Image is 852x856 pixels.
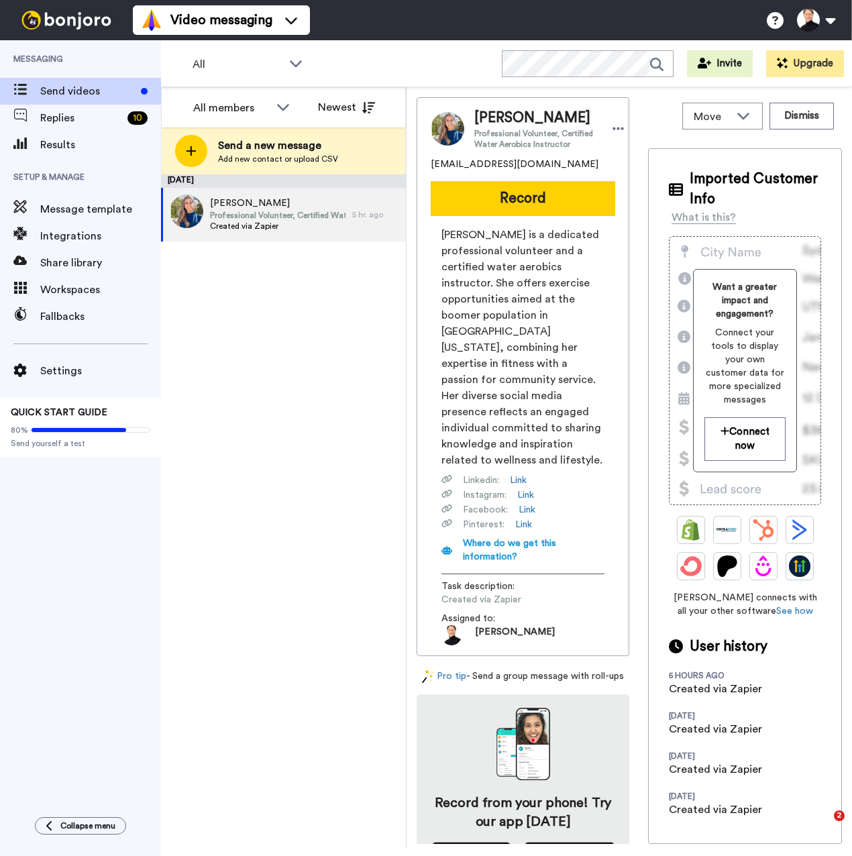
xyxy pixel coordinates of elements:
[463,488,507,502] span: Instagram :
[40,110,122,126] span: Replies
[218,138,338,154] span: Send a new message
[11,425,28,435] span: 80%
[716,555,738,577] img: Patreon
[694,109,730,125] span: Move
[40,255,161,271] span: Share library
[669,591,821,618] span: [PERSON_NAME] connects with all your other software
[753,555,774,577] img: Drip
[789,519,810,541] img: ActiveCampaign
[210,210,345,221] span: Professional Volunteer, Certified Water Aerobics Instructor
[669,721,762,737] div: Created via Zapier
[170,195,203,228] img: 48990793-4ebc-4010-9b60-cee120108da3.jpg
[690,169,821,209] span: Imported Customer Info
[441,580,535,593] span: Task description :
[210,221,345,231] span: Created via Zapier
[669,710,756,721] div: [DATE]
[463,474,499,487] span: Linkedin :
[40,309,161,325] span: Fallbacks
[463,503,508,517] span: Facebook :
[753,519,774,541] img: Hubspot
[475,625,555,645] span: [PERSON_NAME]
[430,794,616,831] h4: Record from your phone! Try our app [DATE]
[422,670,466,684] a: Pro tip
[40,363,161,379] span: Settings
[672,209,736,225] div: What is this?
[441,612,535,625] span: Assigned to:
[510,474,527,487] a: Link
[680,555,702,577] img: ConvertKit
[16,11,117,30] img: bj-logo-header-white.svg
[680,519,702,541] img: Shopify
[218,154,338,164] span: Add new contact or upload CSV
[496,708,550,780] img: download
[669,761,762,778] div: Created via Zapier
[669,681,762,697] div: Created via Zapier
[431,112,464,146] img: Image of Sara Demolina
[161,174,406,188] div: [DATE]
[669,802,762,818] div: Created via Zapier
[769,103,834,129] button: Dismiss
[193,100,270,116] div: All members
[40,137,161,153] span: Results
[776,606,813,616] a: See how
[210,197,345,210] span: [PERSON_NAME]
[431,181,615,216] button: Record
[127,111,148,125] div: 10
[716,519,738,541] img: Ontraport
[806,810,839,843] iframe: Intercom live chat
[441,227,604,468] span: [PERSON_NAME] is a dedicated professional volunteer and a certified water aerobics instructor. Sh...
[669,670,756,681] div: 5 hours ago
[141,9,162,31] img: vm-color.svg
[40,228,161,244] span: Integrations
[766,50,844,77] button: Upgrade
[60,820,115,831] span: Collapse menu
[170,11,272,30] span: Video messaging
[690,637,767,657] span: User history
[431,158,598,171] span: [EMAIL_ADDRESS][DOMAIN_NAME]
[463,518,504,531] span: Pinterest :
[417,670,629,684] div: - Send a group message with roll-ups
[463,539,556,561] span: Where do we get this information?
[669,751,756,761] div: [DATE]
[441,625,462,645] img: dd3e82d2-5f00-405e-b705-061de615ad82-1743804142.jpg
[11,408,107,417] span: QUICK START GUIDE
[40,201,161,217] span: Message template
[40,83,136,99] span: Send videos
[834,810,845,821] span: 2
[40,282,161,298] span: Workspaces
[515,518,532,531] a: Link
[704,280,785,321] span: Want a greater impact and engagement?
[308,94,385,121] button: Newest
[11,438,150,449] span: Send yourself a test
[441,593,569,606] span: Created via Zapier
[519,503,535,517] a: Link
[669,791,756,802] div: [DATE]
[193,56,282,72] span: All
[517,488,534,502] a: Link
[687,50,753,77] button: Invite
[789,555,810,577] img: GoHighLevel
[474,108,599,128] span: [PERSON_NAME]
[35,817,126,835] button: Collapse menu
[704,417,785,461] button: Connect now
[704,326,785,407] span: Connect your tools to display your own customer data for more specialized messages
[422,670,434,684] img: magic-wand.svg
[474,128,599,150] span: Professional Volunteer, Certified Water Aerobics Instructor
[352,209,399,220] div: 5 hr. ago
